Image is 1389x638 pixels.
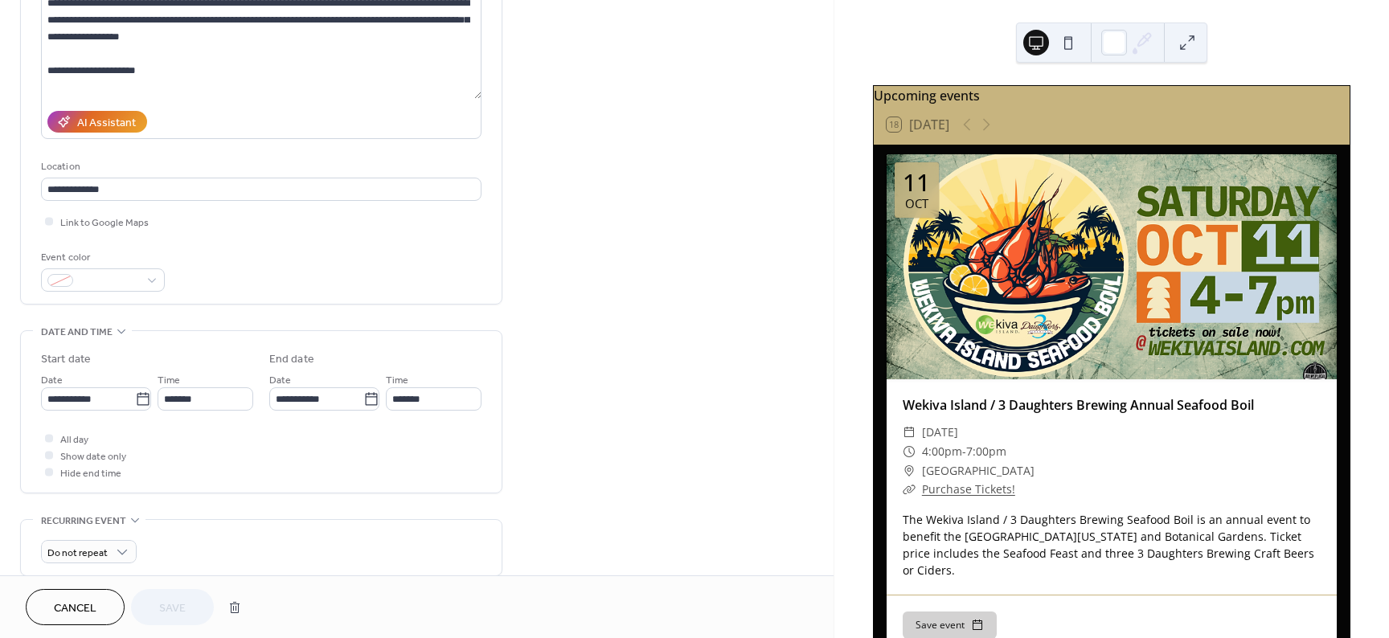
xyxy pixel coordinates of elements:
div: Event color [41,249,162,266]
span: Cancel [54,600,96,617]
div: Upcoming events [874,86,1350,105]
span: 7:00pm [966,442,1006,461]
span: Do not repeat [47,544,108,562]
a: Purchase Tickets! [922,481,1015,497]
span: Recurring event [41,513,126,530]
a: Wekiva Island / 3 Daughters Brewing Annual Seafood Boil [903,396,1254,414]
button: AI Assistant [47,111,147,133]
div: End date [269,351,314,368]
div: Location [41,158,478,175]
span: Date [41,372,63,389]
span: Hide end time [60,465,121,482]
span: Date and time [41,324,113,341]
div: Start date [41,351,91,368]
span: Link to Google Maps [60,215,149,231]
span: Time [386,372,408,389]
span: [GEOGRAPHIC_DATA] [922,461,1035,481]
div: AI Assistant [77,115,136,132]
span: 4:00pm [922,442,962,461]
div: 11 [903,170,930,194]
span: [DATE] [922,423,958,442]
span: Date [269,372,291,389]
span: - [962,442,966,461]
div: ​ [903,461,916,481]
div: The Wekiva Island / 3 Daughters Brewing Seafood Boil is an annual event to benefit the [GEOGRAPHI... [887,511,1337,579]
div: Oct [905,198,928,210]
span: Show date only [60,448,126,465]
button: Cancel [26,589,125,625]
span: All day [60,431,88,448]
div: ​ [903,480,916,499]
div: ​ [903,442,916,461]
span: Time [158,372,180,389]
div: ​ [903,423,916,442]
